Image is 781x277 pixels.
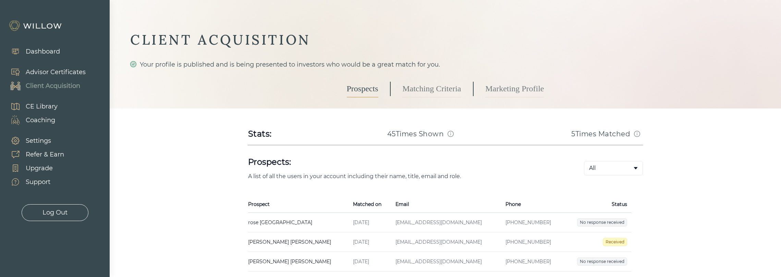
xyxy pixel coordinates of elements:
div: CE Library [26,102,58,111]
div: Coaching [26,116,55,125]
div: Upgrade [26,164,53,173]
a: CE Library [3,100,58,113]
td: [PHONE_NUMBER] [501,213,564,232]
div: Your profile is published and is being presented to investors who would be a great match for you. [130,60,760,69]
a: Prospects [347,80,378,97]
div: CLIENT ACQUISITION [130,31,760,49]
td: [DATE] [349,213,391,232]
h3: 5 Times Matched [571,129,630,139]
span: info-circle [448,131,454,137]
a: Marketing Profile [485,80,544,97]
a: Settings [3,134,64,148]
td: [EMAIL_ADDRESS][DOMAIN_NAME] [391,213,501,232]
span: No response received [577,257,627,266]
div: Advisor Certificates [26,68,86,77]
a: Matching Criteria [402,80,461,97]
th: Prospect [248,196,349,213]
td: [DATE] [349,252,391,272]
a: Coaching [3,113,58,127]
td: [PHONE_NUMBER] [501,252,564,272]
a: Dashboard [3,45,60,58]
a: Advisor Certificates [3,65,86,79]
span: All [589,164,596,172]
td: rose [GEOGRAPHIC_DATA] [248,213,349,232]
span: info-circle [634,131,640,137]
img: Willow [9,20,63,31]
h3: 45 Times Shown [387,129,444,139]
a: Refer & Earn [3,148,64,161]
span: Received [603,238,627,246]
span: caret-down [633,165,638,171]
div: Log Out [42,208,68,217]
div: Support [26,177,50,187]
th: Phone [501,196,564,213]
a: Upgrade [3,161,64,175]
div: Settings [26,136,51,146]
th: Email [391,196,501,213]
td: [PHONE_NUMBER] [501,232,564,252]
button: Match info [445,128,456,139]
td: [EMAIL_ADDRESS][DOMAIN_NAME] [391,252,501,272]
td: [PERSON_NAME] [PERSON_NAME] [248,252,349,272]
h1: Prospects: [248,157,562,168]
div: Stats: [248,128,272,139]
td: [PERSON_NAME] [PERSON_NAME] [248,232,349,252]
a: Client Acquisition [3,79,86,93]
button: Match info [632,128,643,139]
span: check-circle [130,61,136,67]
div: Dashboard [26,47,60,56]
th: Matched on [349,196,391,213]
div: Client Acquisition [26,81,80,91]
td: [EMAIL_ADDRESS][DOMAIN_NAME] [391,232,501,252]
th: Status [564,196,631,213]
span: No response received [577,218,627,227]
p: A list of all the users in your account including their name, title, email and role. [248,173,562,180]
td: [DATE] [349,232,391,252]
div: Refer & Earn [26,150,64,159]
